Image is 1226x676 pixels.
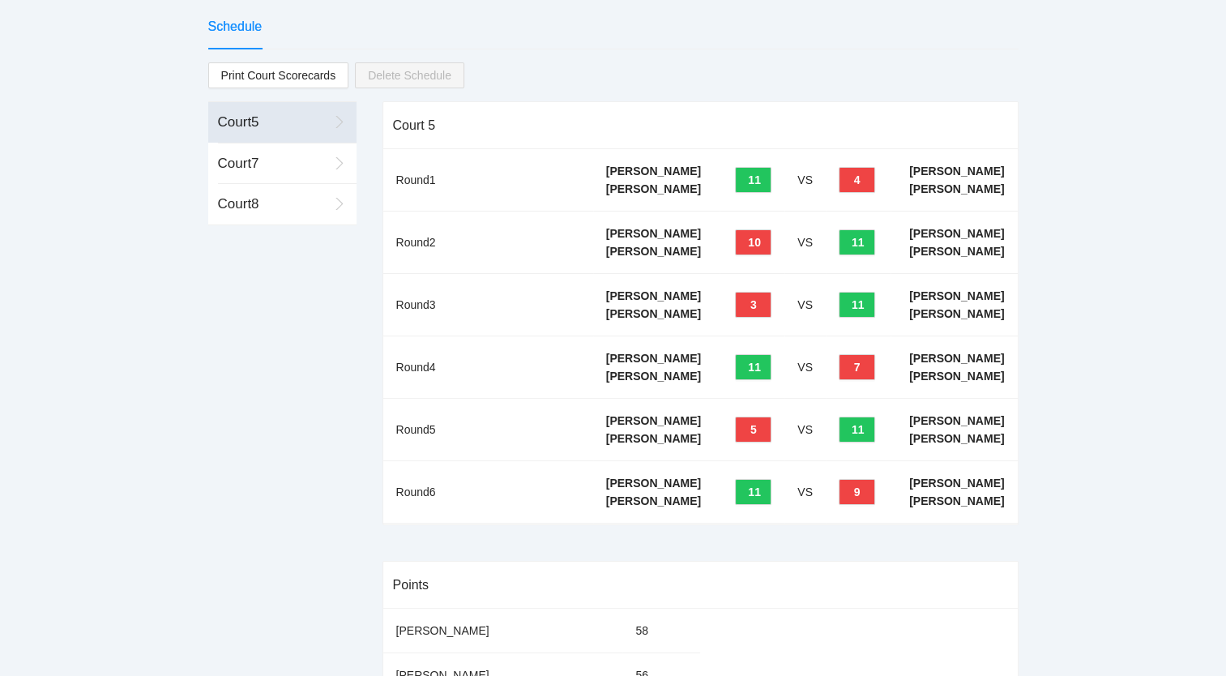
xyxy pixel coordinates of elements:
b: [PERSON_NAME] [606,245,701,258]
button: 5 [735,417,771,443]
b: [PERSON_NAME] [909,182,1004,195]
b: [PERSON_NAME] [909,494,1004,507]
b: [PERSON_NAME] [909,352,1004,365]
b: [PERSON_NAME] [909,165,1004,178]
td: VS [784,399,826,461]
b: [PERSON_NAME] [606,370,701,383]
td: [PERSON_NAME] [383,609,623,653]
a: Print Court Scorecards [208,62,349,88]
b: [PERSON_NAME] [909,289,1004,302]
td: Round 3 [383,274,593,336]
button: 7 [839,354,875,380]
div: Schedule [208,16,263,36]
b: [PERSON_NAME] [606,227,701,240]
button: 11 [839,229,875,255]
td: 58 [622,609,700,653]
b: [PERSON_NAME] [909,432,1004,445]
td: VS [784,274,826,336]
button: 11 [839,417,875,443]
td: VS [784,212,826,274]
b: [PERSON_NAME] [606,165,701,178]
button: 4 [839,167,875,193]
b: [PERSON_NAME] [606,414,701,427]
td: Round 5 [383,399,593,461]
td: Round 4 [383,336,593,399]
td: Round 2 [383,212,593,274]
td: Round 1 [383,149,593,212]
b: [PERSON_NAME] [606,307,701,320]
div: Court 7 [218,153,328,174]
td: VS [784,336,826,399]
button: 11 [735,167,771,193]
td: VS [784,461,826,524]
td: Round 6 [383,461,593,524]
b: [PERSON_NAME] [909,227,1004,240]
div: Court 8 [218,194,328,215]
b: [PERSON_NAME] [909,414,1004,427]
button: 11 [735,479,771,505]
b: [PERSON_NAME] [909,370,1004,383]
b: [PERSON_NAME] [909,245,1004,258]
span: Print Court Scorecards [221,63,336,88]
b: [PERSON_NAME] [606,182,701,195]
b: [PERSON_NAME] [606,477,701,490]
b: [PERSON_NAME] [909,477,1004,490]
div: Court 5 [393,102,1008,148]
button: 9 [839,479,875,505]
b: [PERSON_NAME] [606,289,701,302]
button: 3 [735,292,771,318]
b: [PERSON_NAME] [606,432,701,445]
b: [PERSON_NAME] [606,494,701,507]
b: [PERSON_NAME] [909,307,1004,320]
td: VS [784,149,826,212]
div: Points [393,562,1008,608]
b: [PERSON_NAME] [606,352,701,365]
button: 10 [735,229,771,255]
div: Court 5 [218,112,328,133]
button: 11 [839,292,875,318]
button: 11 [735,354,771,380]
